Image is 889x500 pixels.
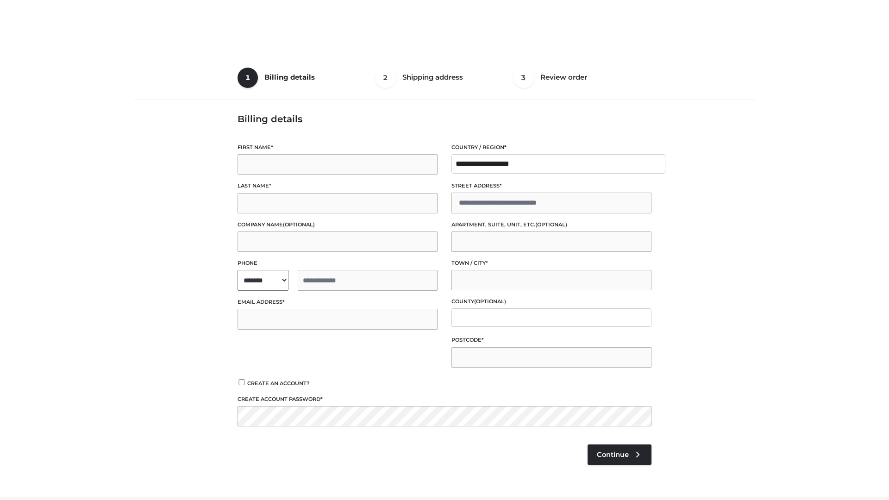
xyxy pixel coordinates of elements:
input: Create an account? [238,379,246,385]
label: Country / Region [451,143,651,152]
span: (optional) [535,221,567,228]
span: Create an account? [247,380,310,387]
label: Last name [238,181,438,190]
span: (optional) [283,221,315,228]
span: Review order [540,73,587,81]
label: Apartment, suite, unit, etc. [451,220,651,229]
span: 2 [376,68,396,88]
label: Street address [451,181,651,190]
h3: Billing details [238,113,651,125]
label: Phone [238,259,438,268]
span: Shipping address [402,73,463,81]
span: 3 [513,68,534,88]
a: Continue [588,444,651,465]
span: Billing details [264,73,315,81]
label: Postcode [451,336,651,344]
span: Continue [597,450,629,459]
span: 1 [238,68,258,88]
label: Email address [238,298,438,306]
label: First name [238,143,438,152]
span: (optional) [474,298,506,305]
label: Town / City [451,259,651,268]
label: County [451,297,651,306]
label: Create account password [238,395,651,404]
label: Company name [238,220,438,229]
